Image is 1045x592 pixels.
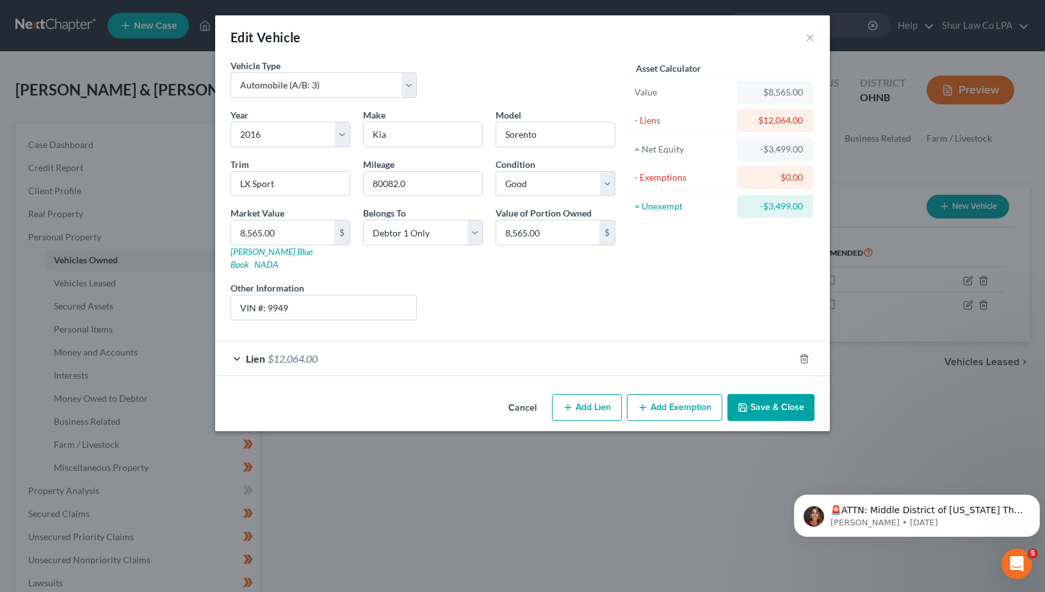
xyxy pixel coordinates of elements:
[747,200,803,213] div: -$3,499.00
[231,295,416,320] input: (optional)
[246,352,265,365] span: Lien
[231,220,334,245] input: 0.00
[231,172,350,196] input: ex. LS, LT, etc
[231,206,284,220] label: Market Value
[496,122,615,147] input: ex. Altima
[496,206,592,220] label: Value of Portion Owned
[334,220,350,245] div: $
[268,352,318,365] span: $12,064.00
[635,114,731,127] div: - Liens
[231,281,304,295] label: Other Information
[1001,548,1032,579] iframe: Intercom live chat
[747,171,803,184] div: $0.00
[635,143,731,156] div: = Net Equity
[747,86,803,99] div: $8,565.00
[231,158,249,171] label: Trim
[727,394,814,421] button: Save & Close
[635,200,731,213] div: = Unexempt
[231,246,312,270] a: [PERSON_NAME] Blue Book
[231,28,301,46] div: Edit Vehicle
[789,468,1045,557] iframe: Intercom notifications message
[364,122,482,147] input: ex. Nissan
[363,208,406,218] span: Belongs To
[599,220,615,245] div: $
[231,59,280,72] label: Vehicle Type
[496,220,599,245] input: 0.00
[363,158,394,171] label: Mileage
[1028,548,1038,559] span: 5
[635,171,731,184] div: - Exemptions
[635,86,731,99] div: Value
[364,172,482,196] input: --
[747,114,803,127] div: $12,064.00
[747,143,803,156] div: -$3,499.00
[254,259,279,270] a: NADA
[636,62,701,75] label: Asset Calculator
[496,158,535,171] label: Condition
[552,394,622,421] button: Add Lien
[806,29,814,45] button: ×
[498,395,547,421] button: Cancel
[363,110,385,120] span: Make
[627,394,722,421] button: Add Exemption
[496,108,521,122] label: Model
[231,108,248,122] label: Year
